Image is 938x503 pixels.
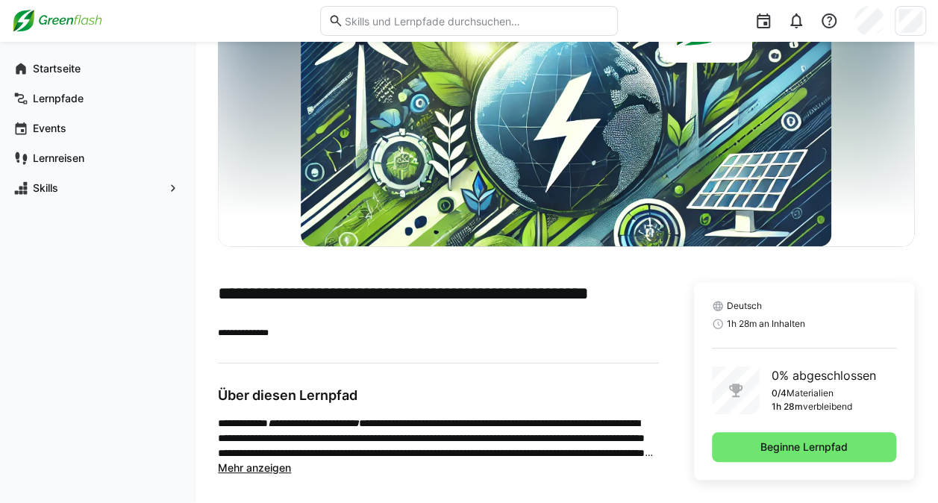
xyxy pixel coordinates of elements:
[772,366,876,384] p: 0% abgeschlossen
[772,387,787,399] p: 0/4
[758,440,850,454] span: Beginne Lernpfad
[727,318,805,330] span: 1h 28m an Inhalten
[727,300,762,312] span: Deutsch
[787,387,834,399] p: Materialien
[218,387,658,404] h3: Über diesen Lernpfad
[343,14,610,28] input: Skills und Lernpfade durchsuchen…
[803,401,852,413] p: verbleibend
[218,461,291,474] span: Mehr anzeigen
[772,401,803,413] p: 1h 28m
[712,432,896,462] button: Beginne Lernpfad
